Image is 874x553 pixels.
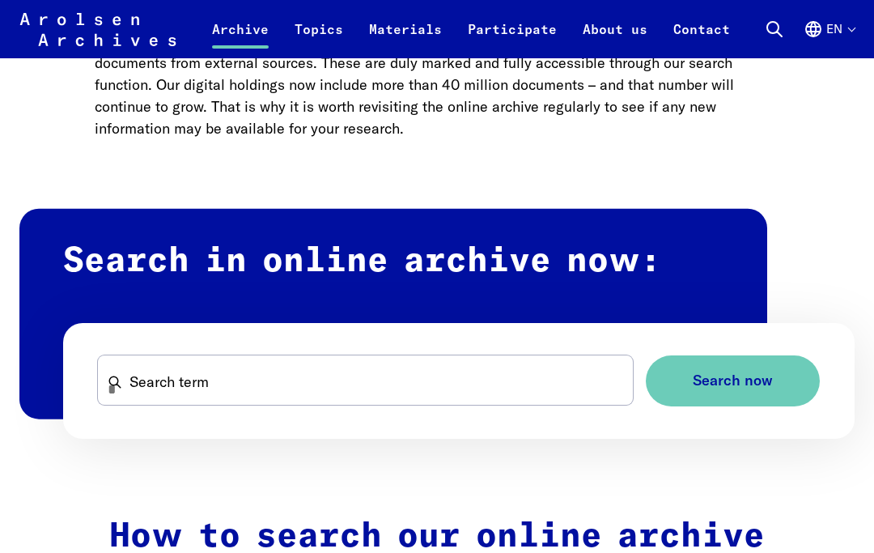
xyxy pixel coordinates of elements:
nav: Primary [199,10,743,49]
span: Search now [693,373,773,390]
button: Search now [646,356,820,407]
a: Materials [356,19,455,58]
a: Archive [199,19,282,58]
a: About us [570,19,660,58]
a: Topics [282,19,356,58]
a: Contact [660,19,743,58]
h2: Search in online archive now: [19,209,767,419]
a: Participate [455,19,570,58]
button: English, language selection [804,19,855,58]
